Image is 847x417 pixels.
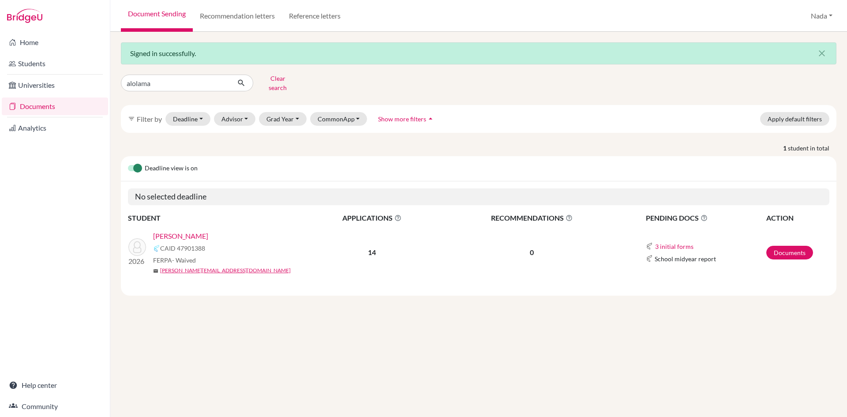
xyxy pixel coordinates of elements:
button: Advisor [214,112,256,126]
a: [PERSON_NAME][EMAIL_ADDRESS][DOMAIN_NAME] [160,267,291,274]
a: Analytics [2,119,108,137]
img: Common App logo [153,245,160,252]
button: CommonApp [310,112,367,126]
strong: 1 [783,143,788,153]
span: student in total [788,143,836,153]
img: Bridge-U [7,9,42,23]
th: ACTION [766,212,829,224]
i: close [817,48,827,59]
i: arrow_drop_up [426,114,435,123]
img: Alolama, Abdulla [128,238,146,256]
span: APPLICATIONS [305,213,439,223]
button: 3 initial forms [655,241,694,252]
a: Documents [766,246,813,259]
button: Grad Year [259,112,307,126]
a: [PERSON_NAME] [153,231,208,241]
button: Deadline [165,112,210,126]
img: Common App logo [646,255,653,262]
span: PENDING DOCS [646,213,765,223]
span: RECOMMENDATIONS [440,213,624,223]
div: Signed in successfully. [121,42,836,64]
span: Show more filters [378,115,426,123]
a: Documents [2,98,108,115]
i: filter_list [128,115,135,122]
a: Students [2,55,108,72]
span: School midyear report [655,254,716,263]
button: Show more filtersarrow_drop_up [371,112,442,126]
b: 14 [368,248,376,256]
a: Home [2,34,108,51]
span: Filter by [137,115,162,123]
input: Find student by name... [121,75,230,91]
span: - Waived [172,256,196,264]
p: 2026 [128,256,146,267]
span: Deadline view is on [145,163,198,174]
span: mail [153,268,158,274]
a: Community [2,398,108,415]
button: Close [808,43,836,64]
button: Apply default filters [760,112,829,126]
button: Nada [807,8,836,24]
th: STUDENT [128,212,304,224]
a: Universities [2,76,108,94]
a: Help center [2,376,108,394]
p: 0 [440,247,624,258]
button: Clear search [253,71,302,94]
span: FERPA [153,255,196,265]
span: CAID 47901388 [160,244,205,253]
img: Common App logo [646,243,653,250]
h5: No selected deadline [128,188,829,205]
